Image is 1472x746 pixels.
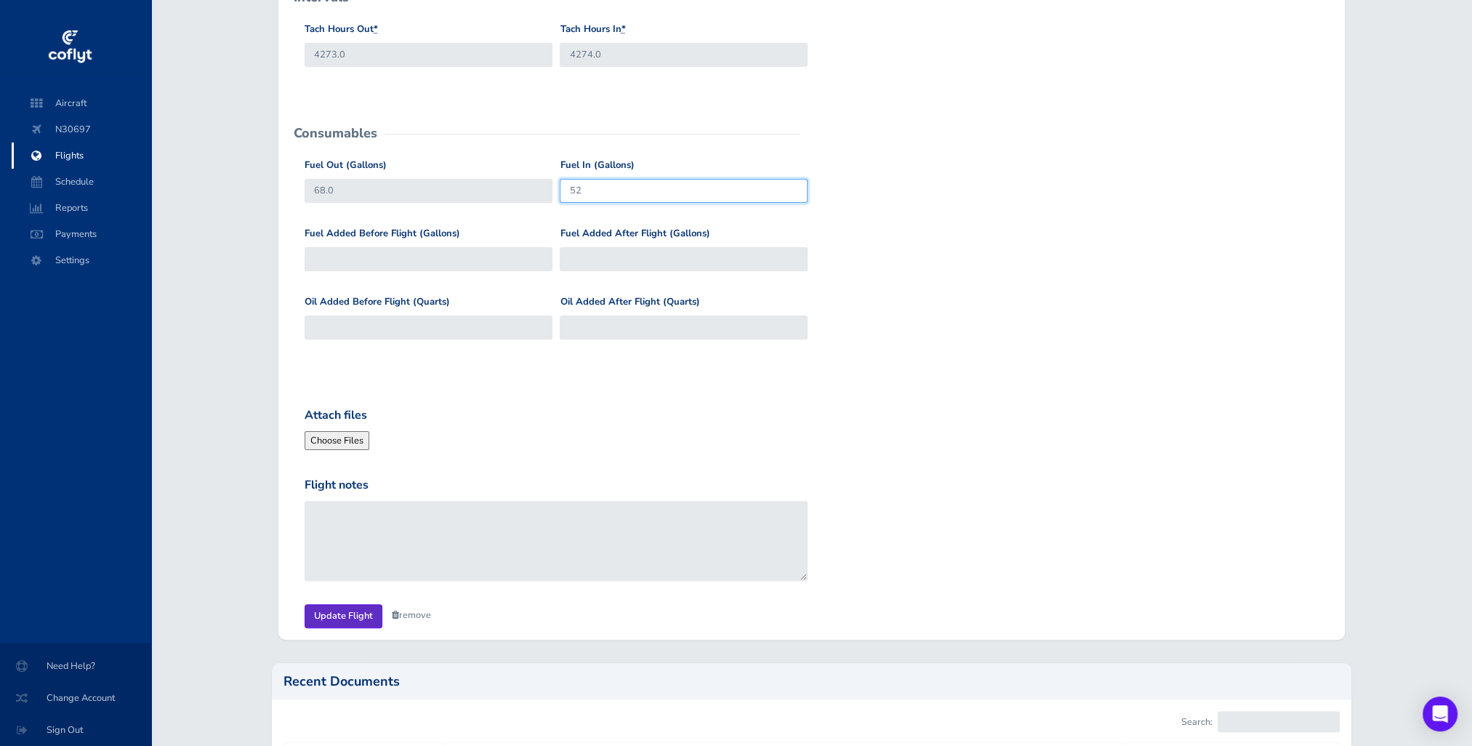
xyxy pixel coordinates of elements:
label: Fuel In (Gallons) [560,158,634,173]
span: Change Account [17,685,134,711]
span: Schedule [26,169,137,195]
input: Update Flight [305,604,382,628]
img: coflyt logo [46,25,94,69]
label: Tach Hours In [560,22,625,37]
label: Fuel Added Before Flight (Gallons) [305,226,460,241]
abbr: required [621,23,625,36]
span: Sign Out [17,717,134,743]
label: Fuel Out (Gallons) [305,158,387,173]
input: Search: [1218,711,1340,732]
label: Search: [1181,711,1339,732]
h2: Consumables [294,127,377,140]
span: Flights [26,143,137,169]
span: Aircraft [26,90,137,116]
label: Flight notes [305,476,369,495]
label: Fuel Added After Flight (Gallons) [560,226,709,241]
label: Attach files [305,406,367,425]
span: Reports [26,195,137,221]
label: Oil Added After Flight (Quarts) [560,294,699,310]
div: Open Intercom Messenger [1423,697,1457,731]
label: Tach Hours Out [305,22,378,37]
label: Oil Added Before Flight (Quarts) [305,294,450,310]
span: Payments [26,221,137,247]
a: remove [392,609,431,622]
span: N30697 [26,116,137,143]
span: Settings [26,247,137,273]
h2: Recent Documents [283,675,1339,688]
span: Need Help? [17,653,134,679]
abbr: required [374,23,378,36]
